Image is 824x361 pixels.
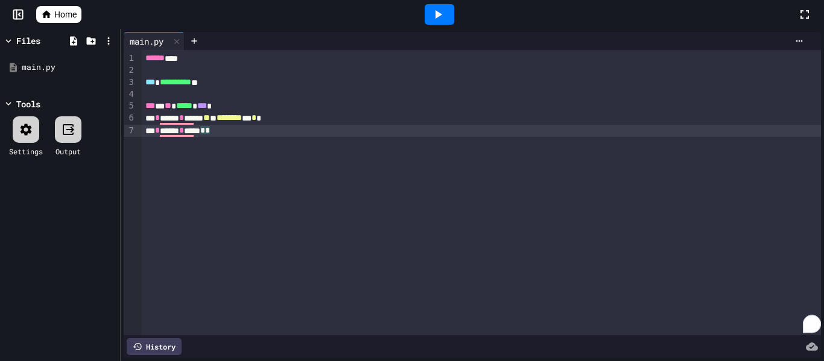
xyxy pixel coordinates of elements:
a: Home [36,6,81,23]
div: main.py [124,32,185,50]
div: 4 [124,89,136,101]
div: Tools [16,98,40,110]
div: To enrich screen reader interactions, please activate Accessibility in Grammarly extension settings [142,50,821,335]
div: main.py [124,35,170,48]
span: Home [54,8,77,20]
div: main.py [22,61,116,74]
div: 6 [124,112,136,124]
div: 5 [124,100,136,112]
div: Settings [9,146,43,157]
div: 7 [124,125,136,137]
div: History [127,338,182,355]
div: 1 [124,52,136,64]
div: Output [55,146,81,157]
div: 3 [124,77,136,89]
div: Files [16,34,40,47]
div: 2 [124,64,136,77]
